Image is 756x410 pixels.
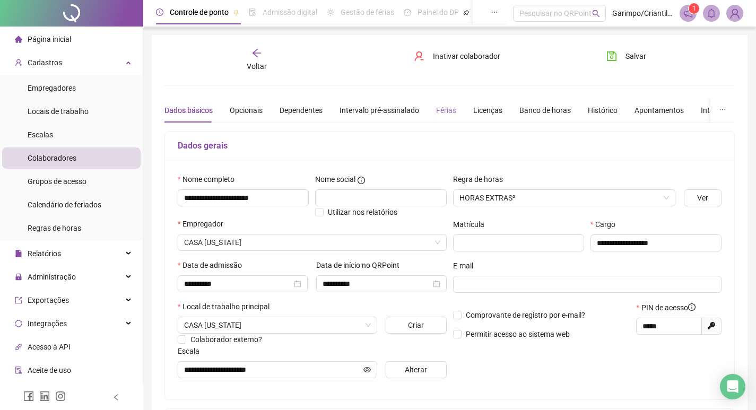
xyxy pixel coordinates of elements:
div: Licenças [473,104,502,116]
label: Local de trabalho principal [178,301,276,312]
span: Nome social [315,173,355,185]
div: Dependentes [280,104,323,116]
label: Data de admissão [178,259,249,271]
div: Banco de horas [519,104,571,116]
span: home [15,36,22,43]
span: save [606,51,617,62]
span: Voltar [247,62,267,71]
span: Admissão digital [263,8,317,16]
label: Matrícula [453,219,491,230]
span: Acesso à API [28,343,71,351]
span: Comprovante de registro por e-mail? [466,311,585,319]
div: Intervalo pré-assinalado [340,104,419,116]
span: audit [15,367,22,374]
button: Salvar [598,48,654,65]
span: Ver [697,192,708,204]
span: RUA BELO HORIZONTE NR 73 - BAIRRO CENTRO EMBU DAS ARTES - SP [184,317,371,333]
label: Regra de horas [453,173,510,185]
span: sun [327,8,334,16]
label: Escala [178,345,206,357]
span: clock-circle [156,8,163,16]
span: export [15,296,22,304]
span: ellipsis [491,8,498,16]
span: Grupos de acesso [28,177,86,186]
span: bell [707,8,716,18]
span: pushpin [233,10,239,16]
span: ellipsis [719,106,726,114]
span: Aceite de uso [28,366,71,374]
span: Exportações [28,296,69,304]
span: Colaborador externo? [190,335,262,344]
label: Nome completo [178,173,241,185]
span: Controle de ponto [170,8,229,16]
span: dashboard [404,8,411,16]
span: Integrações [28,319,67,328]
span: Gestão de férias [341,8,394,16]
span: sync [15,320,22,327]
button: Ver [684,189,722,206]
span: 1 [692,5,696,12]
span: HORAS EXTRAS² [459,190,669,206]
button: Inativar colaborador [406,48,508,65]
span: Alterar [405,364,427,376]
span: file [15,250,22,257]
span: info-circle [358,177,365,184]
span: info-circle [688,303,696,311]
h5: Dados gerais [178,139,722,152]
span: Permitir acesso ao sistema web [466,330,570,338]
span: Salvar [625,50,646,62]
span: Relatórios [28,249,61,258]
span: search [592,10,600,18]
span: Escalas [28,130,53,139]
span: linkedin [39,391,50,402]
span: left [112,394,120,401]
span: Garimpo/Criantili - O GARIMPO [612,7,673,19]
span: instagram [55,391,66,402]
span: pushpin [463,10,470,16]
span: Administração [28,273,76,281]
span: file-done [249,8,256,16]
span: user-delete [414,51,424,62]
span: Locais de trabalho [28,107,89,116]
label: Data de início no QRPoint [316,259,406,271]
label: E-mail [453,260,480,272]
span: facebook [23,391,34,402]
span: Painel do DP [418,8,459,16]
button: Criar [386,317,447,334]
span: Página inicial [28,35,71,43]
span: DANIELE CARVALHO ABREU - ME [184,234,440,250]
div: Opcionais [230,104,263,116]
label: Empregador [178,218,230,230]
div: Open Intercom Messenger [720,374,745,399]
span: lock [15,273,22,281]
span: Criar [408,319,424,331]
span: Calendário de feriados [28,200,101,209]
span: user-add [15,59,22,66]
img: 2226 [727,5,743,21]
span: notification [683,8,693,18]
span: Cadastros [28,58,62,67]
label: Cargo [590,219,622,230]
span: Regras de horas [28,224,81,232]
div: Histórico [588,104,618,116]
span: Inativar colaborador [433,50,500,62]
div: Férias [436,104,456,116]
button: ellipsis [710,98,735,123]
div: Integrações [701,104,740,116]
span: Colaboradores [28,154,76,162]
span: arrow-left [251,48,262,58]
span: api [15,343,22,351]
div: Dados básicos [164,104,213,116]
button: Alterar [386,361,447,378]
div: Apontamentos [635,104,684,116]
span: PIN de acesso [641,302,696,313]
span: Empregadores [28,84,76,92]
sup: 1 [689,3,699,14]
span: eye [363,366,371,373]
span: Utilizar nos relatórios [328,208,397,216]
